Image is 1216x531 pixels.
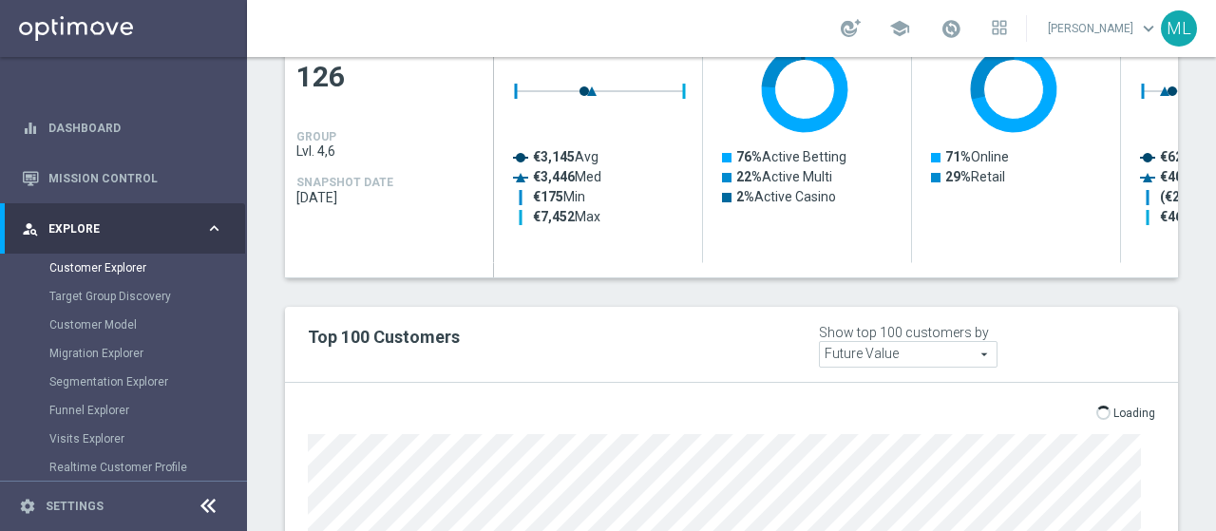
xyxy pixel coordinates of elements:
[49,374,198,389] a: Segmentation Explorer
[533,149,575,164] tspan: €3,145
[49,368,245,396] div: Segmentation Explorer
[308,326,790,349] h2: Top 100 Customers
[533,209,575,224] tspan: €7,452
[296,143,483,159] span: Lvl. 4,6
[889,18,910,39] span: school
[736,169,762,184] tspan: 22%
[49,460,198,475] a: Realtime Customer Profile
[49,282,245,311] div: Target Group Discovery
[296,176,393,189] h4: SNAPSHOT DATE
[533,169,601,184] text: Med
[296,59,483,96] span: 126
[945,169,971,184] tspan: 29%
[945,169,1005,184] text: Retail
[945,149,1009,164] text: Online
[533,169,575,184] tspan: €3,446
[22,220,205,237] div: Explore
[22,103,223,153] div: Dashboard
[49,453,245,482] div: Realtime Customer Profile
[21,121,224,136] button: equalizer Dashboard
[1113,406,1155,421] p: Loading
[49,289,198,304] a: Target Group Discovery
[736,189,836,204] text: Active Casino
[21,171,224,186] button: Mission Control
[49,346,198,361] a: Migration Explorer
[48,153,223,203] a: Mission Control
[22,153,223,203] div: Mission Control
[21,221,224,237] button: person_search Explore keyboard_arrow_right
[1160,149,1209,164] tspan: €62,645
[736,149,762,164] tspan: 76%
[1138,18,1159,39] span: keyboard_arrow_down
[19,498,36,515] i: settings
[533,209,600,224] text: Max
[736,149,846,164] text: Active Betting
[49,403,198,418] a: Funnel Explorer
[49,311,245,339] div: Customer Model
[48,103,223,153] a: Dashboard
[296,190,483,205] span: 2025-08-20
[49,339,245,368] div: Migration Explorer
[736,169,832,184] text: Active Multi
[819,325,989,341] div: Show top 100 customers by
[945,149,971,164] tspan: 71%
[205,219,223,237] i: keyboard_arrow_right
[49,260,198,275] a: Customer Explorer
[22,220,39,237] i: person_search
[49,431,198,446] a: Visits Explorer
[285,30,494,263] div: Press SPACE to select this row.
[736,189,754,204] tspan: 2%
[49,317,198,332] a: Customer Model
[46,501,104,512] a: Settings
[1046,14,1161,43] a: [PERSON_NAME]keyboard_arrow_down
[22,120,39,137] i: equalizer
[49,396,245,425] div: Funnel Explorer
[48,223,205,235] span: Explore
[49,254,245,282] div: Customer Explorer
[533,189,585,204] text: Min
[49,425,245,453] div: Visits Explorer
[1160,169,1209,184] tspan: €40,562
[533,149,598,164] text: Avg
[533,189,563,204] tspan: €175
[1161,10,1197,47] div: ML
[296,130,336,143] h4: GROUP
